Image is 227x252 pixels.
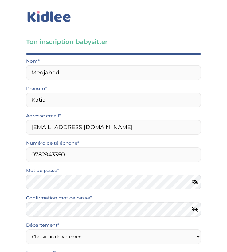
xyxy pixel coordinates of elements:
label: Mot de passe* [26,167,59,175]
h3: Ton inscription babysitter [26,37,201,46]
label: Numéro de téléphone* [26,139,79,147]
input: Numero de telephone [26,147,201,162]
img: logo_kidlee_bleu [26,10,72,24]
label: Département* [26,221,59,229]
input: Nom [26,65,201,80]
input: Prénom [26,93,201,107]
label: Confirmation mot de passe* [26,194,92,202]
input: Email [26,120,201,135]
label: Prénom* [26,85,47,93]
label: Adresse email* [26,112,61,120]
